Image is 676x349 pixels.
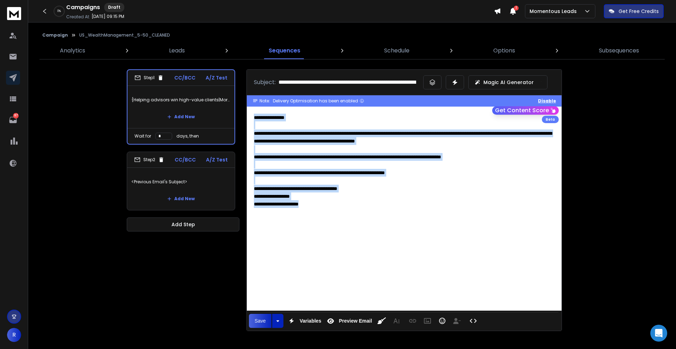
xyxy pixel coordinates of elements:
button: Disable [538,98,556,104]
p: US_WealthManagement_5-50_CLEANED [79,32,170,38]
p: Magic AI Generator [483,79,534,86]
a: Analytics [56,42,89,59]
a: 87 [6,113,20,127]
span: Note: [259,98,270,104]
div: Delivery Optimisation has been enabled [273,98,364,104]
button: Preview Email [324,314,373,328]
button: Campaign [42,32,68,38]
div: Draft [104,3,124,12]
button: Emoticons [436,314,449,328]
p: CC/BCC [174,74,195,81]
button: Insert Unsubscribe Link [450,314,464,328]
button: Save [249,314,271,328]
span: Variables [298,318,323,324]
a: Leads [165,42,189,59]
p: Momentous Leads [530,8,580,15]
a: Sequences [264,42,305,59]
span: Preview Email [337,318,373,324]
p: Options [493,46,515,55]
button: R [7,328,21,342]
p: days, then [176,133,199,139]
p: Schedule [384,46,409,55]
span: 1 [514,6,519,11]
button: More Text [390,314,403,328]
h1: Campaigns [66,3,100,12]
p: Analytics [60,46,85,55]
button: Insert Link (⌘K) [406,314,419,328]
p: Subject: [254,78,276,87]
button: Variables [285,314,323,328]
button: Get Free Credits [604,4,664,18]
button: Code View [467,314,480,328]
p: Wait for [134,133,151,139]
p: [DATE] 09:15 PM [92,14,124,19]
p: <Previous Email's Subject> [131,172,231,192]
p: Created At: [66,14,90,20]
div: Open Intercom Messenger [650,325,667,342]
div: Step 2 [134,157,164,163]
p: A/Z Test [206,156,228,163]
li: Step1CC/BCCA/Z Test{Helping advisors win high-value clients|More HNW meetings for firms like your... [127,69,235,145]
button: Add Step [127,217,239,231]
li: Step2CC/BCCA/Z Test<Previous Email's Subject>Add New [127,152,235,210]
p: CC/BCC [175,156,196,163]
button: Add New [162,192,200,206]
a: Options [489,42,519,59]
p: 87 [13,113,19,119]
button: Add New [162,110,200,124]
p: A/Z Test [206,74,227,81]
button: Get Content Score [492,106,559,115]
p: Sequences [269,46,300,55]
img: logo [7,7,21,20]
div: Beta [542,116,559,123]
p: 0 % [57,9,61,13]
button: Insert Image (⌘P) [421,314,434,328]
p: {Helping advisors win high-value clients|More HNW meetings for firms like yours|Quick question ab... [132,90,230,110]
a: Subsequences [595,42,643,59]
a: Schedule [380,42,414,59]
button: Clean HTML [375,314,388,328]
p: Leads [169,46,185,55]
p: Subsequences [599,46,639,55]
button: Magic AI Generator [468,75,547,89]
div: Step 1 [134,75,164,81]
p: Get Free Credits [619,8,659,15]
